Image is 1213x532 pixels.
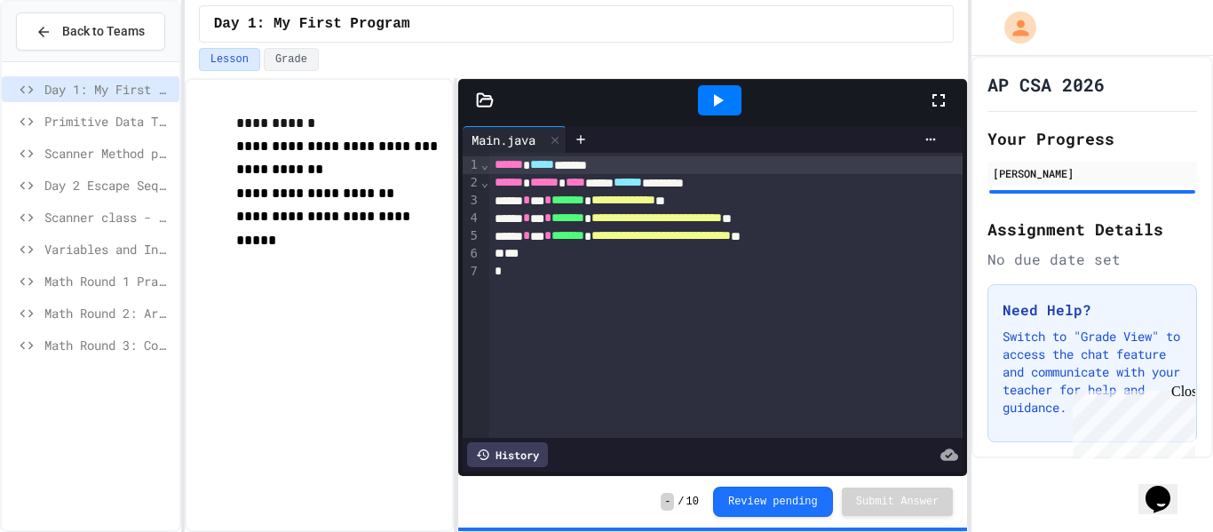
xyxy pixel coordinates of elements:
[1066,384,1195,459] iframe: chat widget
[993,165,1192,181] div: [PERSON_NAME]
[1003,299,1182,321] h3: Need Help?
[463,263,480,281] div: 7
[199,48,260,71] button: Lesson
[463,210,480,227] div: 4
[480,157,489,171] span: Fold line
[987,249,1197,270] div: No due date set
[463,126,567,153] div: Main.java
[463,192,480,210] div: 3
[480,175,489,189] span: Fold line
[987,217,1197,242] h2: Assignment Details
[214,13,410,35] span: Day 1: My First Program
[856,495,939,509] span: Submit Answer
[463,156,480,174] div: 1
[842,488,954,516] button: Submit Answer
[44,144,172,163] span: Scanner Method practice
[467,442,548,467] div: History
[44,272,172,290] span: Math Round 1 Practice
[44,240,172,258] span: Variables and Input Practice
[44,112,172,131] span: Primitive Data Types
[463,245,480,263] div: 6
[661,493,674,511] span: -
[463,227,480,245] div: 5
[16,12,165,51] button: Back to Teams
[62,22,145,41] span: Back to Teams
[987,72,1105,97] h1: AP CSA 2026
[987,126,1197,151] h2: Your Progress
[463,174,480,192] div: 2
[713,487,833,517] button: Review pending
[44,176,172,195] span: Day 2 Escape Sequences
[686,495,699,509] span: 10
[44,80,172,99] span: Day 1: My First Program
[44,304,172,322] span: Math Round 2: Area and Perimeter
[678,495,684,509] span: /
[986,7,1041,48] div: My Account
[463,131,544,149] div: Main.java
[1003,328,1182,417] p: Switch to "Grade View" to access the chat feature and communicate with your teacher for help and ...
[7,7,123,113] div: Chat with us now!Close
[44,208,172,226] span: Scanner class - Madlib
[1138,461,1195,514] iframe: chat widget
[44,336,172,354] span: Math Round 3: Compound Operators
[264,48,319,71] button: Grade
